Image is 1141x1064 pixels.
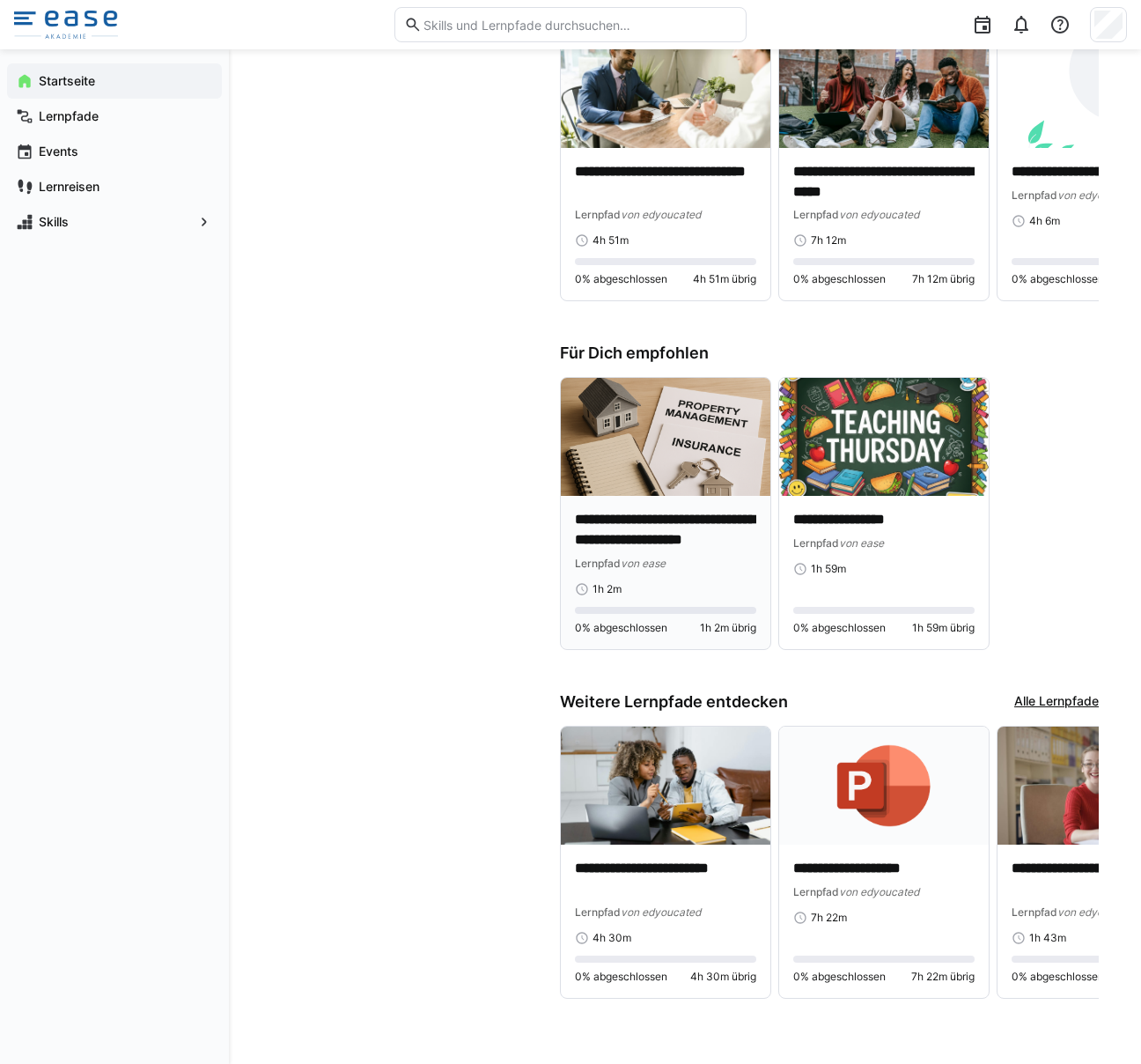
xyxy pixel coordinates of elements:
[621,905,701,919] span: von edyoucated
[811,562,846,576] span: 1h 59m
[561,727,770,845] img: image
[621,557,666,570] span: von ease
[839,536,884,550] span: von ease
[575,208,621,221] span: Lernpfad
[1012,272,1104,286] span: 0% abgeschlossen
[912,621,975,635] span: 1h 59m übrig
[793,885,839,898] span: Lernpfad
[575,621,667,635] span: 0% abgeschlossen
[839,885,919,898] span: von edyoucated
[690,970,756,984] span: 4h 30m übrig
[779,30,989,148] img: image
[422,17,737,33] input: Skills und Lernpfade durchsuchen…
[575,905,621,919] span: Lernpfad
[621,208,701,221] span: von edyoucated
[793,536,839,550] span: Lernpfad
[593,931,631,945] span: 4h 30m
[593,582,622,596] span: 1h 2m
[793,208,839,221] span: Lernpfad
[575,970,667,984] span: 0% abgeschlossen
[575,272,667,286] span: 0% abgeschlossen
[1012,970,1104,984] span: 0% abgeschlossen
[779,378,989,496] img: image
[1029,931,1066,945] span: 1h 43m
[1057,188,1137,202] span: von edyoucated
[593,233,629,248] span: 4h 51m
[793,272,886,286] span: 0% abgeschlossen
[1012,188,1057,202] span: Lernpfad
[575,557,621,570] span: Lernpfad
[561,378,770,496] img: image
[811,911,847,925] span: 7h 22m
[912,272,975,286] span: 7h 12m übrig
[793,621,886,635] span: 0% abgeschlossen
[811,233,846,248] span: 7h 12m
[793,970,886,984] span: 0% abgeschlossen
[911,970,975,984] span: 7h 22m übrig
[693,272,756,286] span: 4h 51m übrig
[700,621,756,635] span: 1h 2m übrig
[1057,905,1137,919] span: von edyoucated
[779,727,989,845] img: image
[561,30,770,148] img: image
[560,692,788,712] h3: Weitere Lernpfade entdecken
[1012,905,1057,919] span: Lernpfad
[560,344,1099,363] h3: Für Dich empfohlen
[1014,692,1099,712] a: Alle Lernpfade
[839,208,919,221] span: von edyoucated
[1029,214,1060,228] span: 4h 6m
